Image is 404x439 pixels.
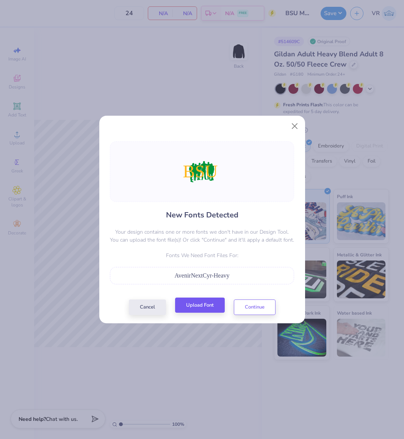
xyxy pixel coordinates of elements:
[129,299,166,315] button: Cancel
[110,228,294,244] p: Your design contains one or more fonts we don't have in our Design Tool. You can upload the font ...
[287,119,302,133] button: Close
[110,251,294,259] p: Fonts We Need Font Files For:
[166,209,238,220] h4: New Fonts Detected
[234,299,276,315] button: Continue
[174,272,229,279] span: AvenirNextCyr-Heavy
[175,298,225,313] button: Upload Font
